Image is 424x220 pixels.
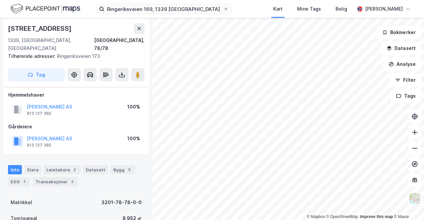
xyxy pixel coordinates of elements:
[8,177,30,186] div: ESG
[383,58,421,71] button: Analyse
[391,89,421,103] button: Tags
[8,52,139,60] div: Ringeriksveien 173
[273,5,283,13] div: Kart
[8,68,65,81] button: Tag
[8,91,144,99] div: Hjemmelshaver
[27,111,51,116] div: 913 127 382
[69,178,76,185] div: 2
[326,214,358,219] a: OpenStreetMap
[377,26,421,39] button: Bokmerker
[71,166,78,173] div: 2
[44,165,80,174] div: Leietakere
[365,5,403,13] div: [PERSON_NAME]
[8,36,94,52] div: 1339, [GEOGRAPHIC_DATA], [GEOGRAPHIC_DATA]
[33,177,78,186] div: Transaksjoner
[25,165,41,174] div: Eiere
[391,188,424,220] iframe: Chat Widget
[381,42,421,55] button: Datasett
[27,143,51,148] div: 913 127 382
[101,198,142,206] div: 3201-78-78-0-0
[94,36,144,52] div: [GEOGRAPHIC_DATA], 78/78
[307,214,325,219] a: Mapbox
[104,4,223,14] input: Søk på adresse, matrikkel, gårdeiere, leietakere eller personer
[390,73,421,87] button: Filter
[336,5,347,13] div: Bolig
[360,214,393,219] a: Improve this map
[111,165,135,174] div: Bygg
[83,165,108,174] div: Datasett
[127,103,140,111] div: 100%
[21,178,27,185] div: 1
[8,53,57,59] span: Tilhørende adresser:
[8,165,22,174] div: Info
[8,23,73,34] div: [STREET_ADDRESS]
[127,135,140,143] div: 100%
[11,3,80,15] img: logo.f888ab2527a4732fd821a326f86c7f29.svg
[126,166,132,173] div: 3
[297,5,321,13] div: Mine Tags
[11,198,32,206] div: Matrikkel
[8,123,144,131] div: Gårdeiere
